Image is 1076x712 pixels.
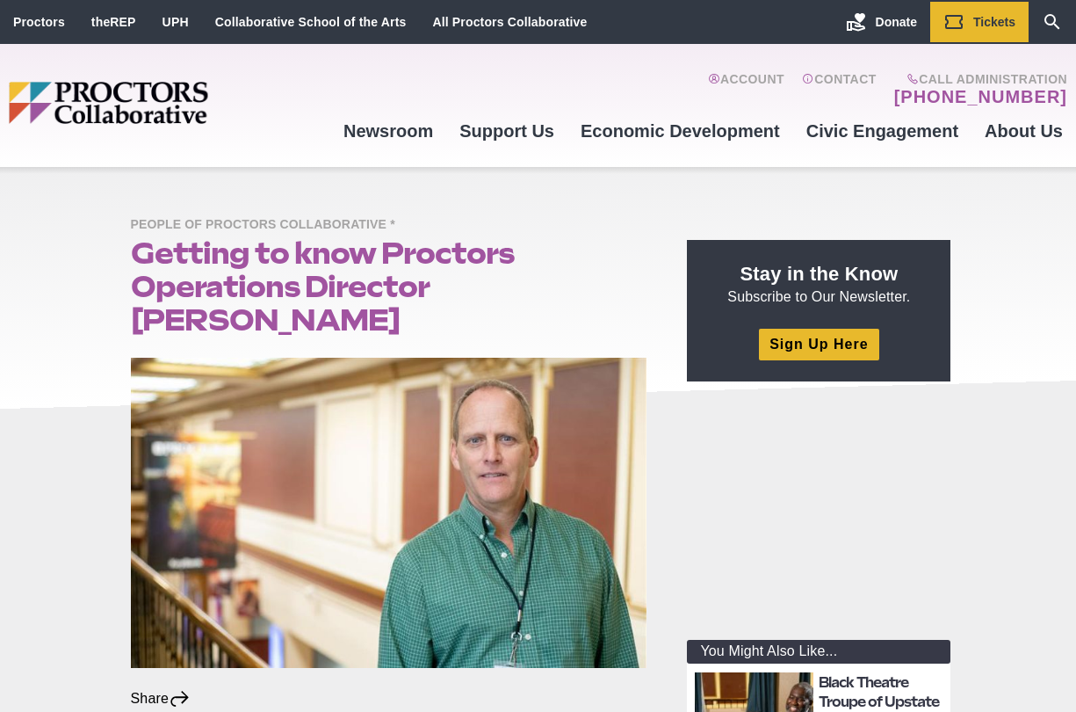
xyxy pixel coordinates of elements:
[330,107,446,155] a: Newsroom
[687,640,950,664] div: You Might Also Like...
[894,86,1067,107] a: [PHONE_NUMBER]
[708,261,929,307] p: Subscribe to Our Newsletter.
[215,15,407,29] a: Collaborative School of the Arts
[1029,2,1076,42] a: Search
[802,72,877,107] a: Contact
[876,15,917,29] span: Donate
[13,15,65,29] a: Proctors
[889,72,1067,86] span: Call Administration
[567,107,793,155] a: Economic Development
[971,107,1076,155] a: About Us
[833,2,930,42] a: Donate
[687,403,950,622] iframe: Advertisement
[131,214,404,236] span: People of Proctors Collaborative *
[446,107,567,155] a: Support Us
[793,107,971,155] a: Civic Engagement
[131,236,647,337] h1: Getting to know Proctors Operations Director [PERSON_NAME]
[131,689,191,708] div: Share
[973,15,1015,29] span: Tickets
[162,15,189,29] a: UPH
[432,15,587,29] a: All Proctors Collaborative
[759,329,878,360] a: Sign Up Here
[708,72,784,107] a: Account
[9,82,330,125] img: Proctors logo
[740,263,899,285] strong: Stay in the Know
[131,216,404,231] a: People of Proctors Collaborative *
[930,2,1029,42] a: Tickets
[91,15,136,29] a: theREP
